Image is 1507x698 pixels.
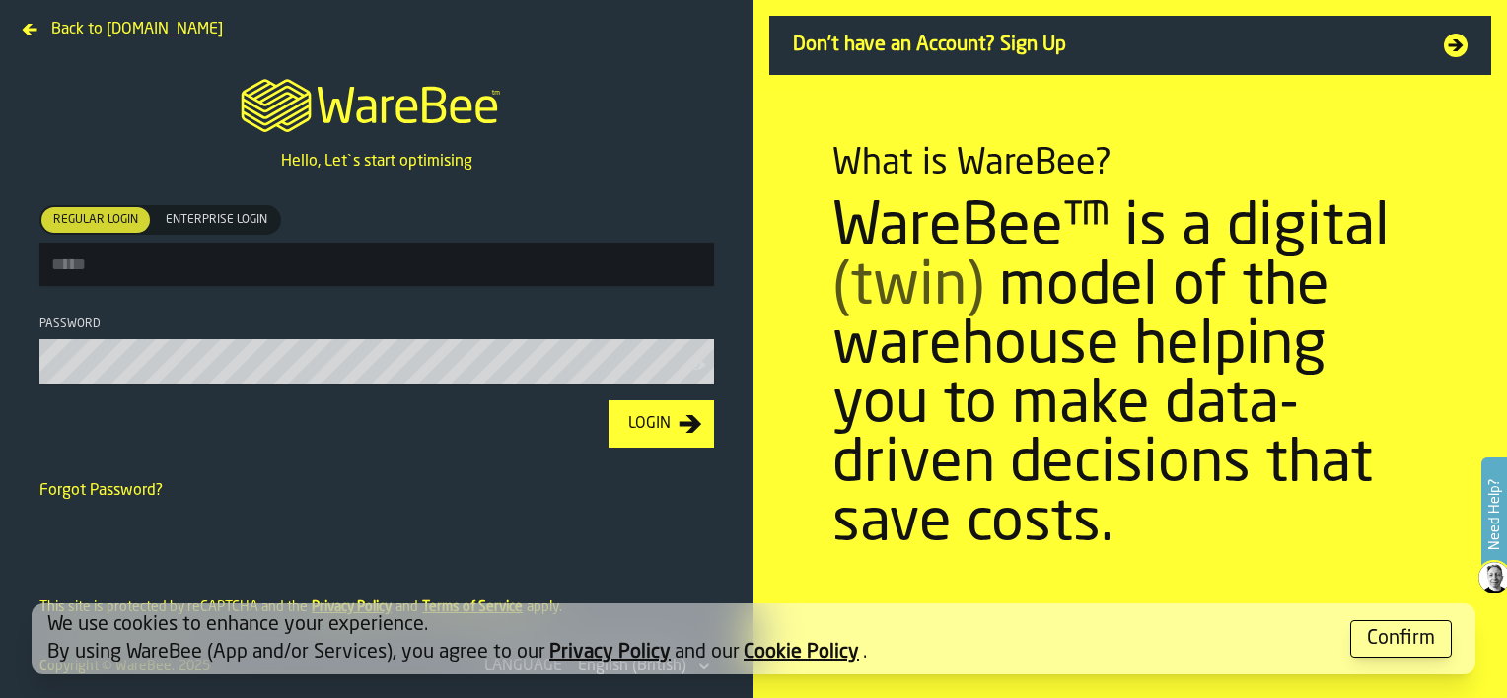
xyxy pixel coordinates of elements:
[769,16,1491,75] a: Don't have an Account? Sign Up
[39,483,163,499] a: Forgot Password?
[609,400,714,448] button: button-Login
[39,205,152,235] label: button-switch-multi-Regular Login
[1367,625,1435,653] div: Confirm
[47,611,1334,666] div: We use cookies to enhance your experience. By using WareBee (App and/or Services), you agree to o...
[39,317,714,384] label: button-toolbar-Password
[158,211,275,229] span: Enterprise Login
[223,55,530,150] a: logo-header
[549,643,671,663] a: Privacy Policy
[281,150,472,174] p: Hello, Let`s start optimising
[686,355,710,375] button: button-toolbar-Password
[39,317,714,331] div: Password
[744,643,859,663] a: Cookie Policy
[152,205,281,235] label: button-switch-multi-Enterprise Login
[620,412,679,436] div: Login
[39,205,714,286] label: button-toolbar-[object Object]
[832,258,984,317] span: (twin)
[32,603,1475,674] div: alert-[object Object]
[1483,459,1505,570] label: Need Help?
[51,18,223,41] span: Back to [DOMAIN_NAME]
[793,32,1420,59] span: Don't have an Account? Sign Up
[16,16,231,32] a: Back to [DOMAIN_NAME]
[832,144,1112,183] div: What is WareBee?
[1350,620,1452,658] button: button-
[45,211,146,229] span: Regular Login
[832,199,1428,554] div: WareBee™ is a digital model of the warehouse helping you to make data-driven decisions that save ...
[41,207,150,233] div: thumb
[39,339,714,384] input: button-toolbar-Password
[154,207,279,233] div: thumb
[39,243,714,286] input: button-toolbar-[object Object]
